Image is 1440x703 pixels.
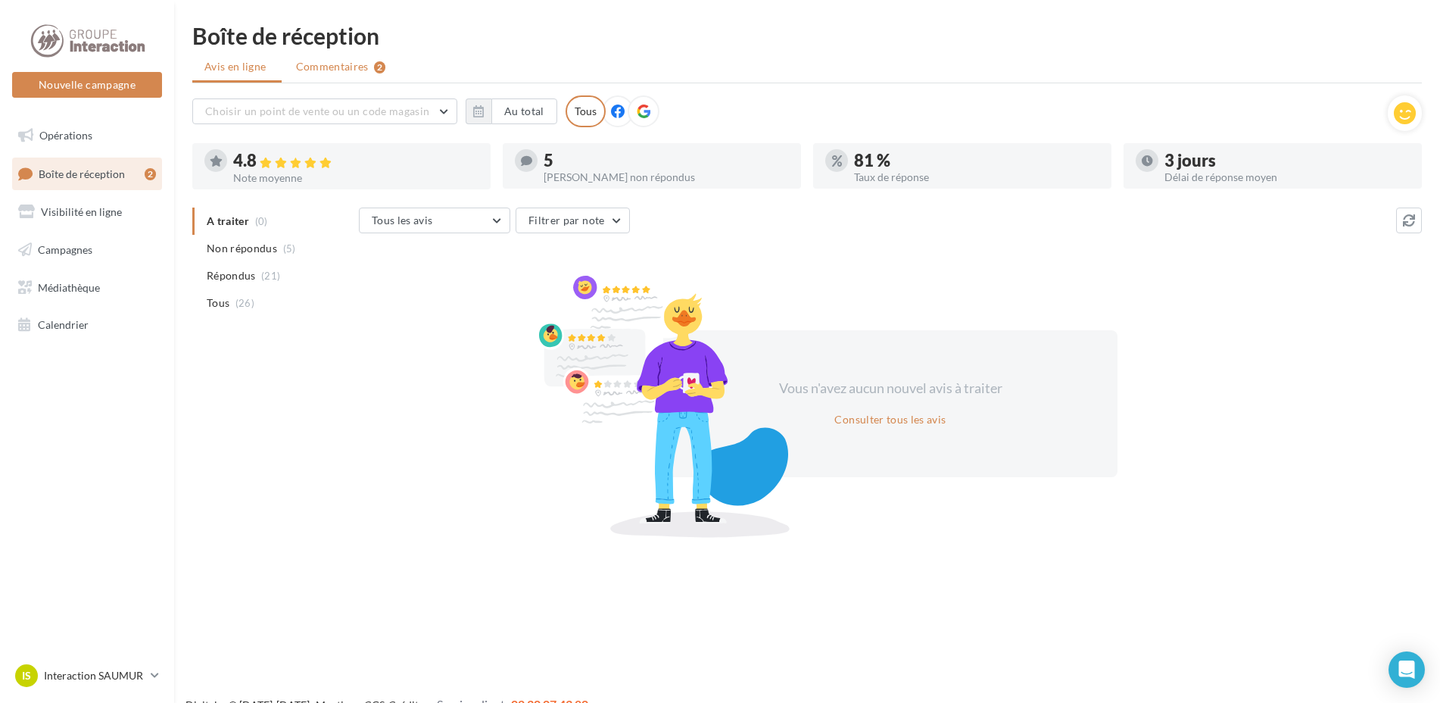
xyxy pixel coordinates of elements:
[235,297,254,309] span: (26)
[145,168,156,180] div: 2
[261,270,280,282] span: (21)
[466,98,557,124] button: Au total
[233,152,478,170] div: 4.8
[207,268,256,283] span: Répondus
[760,379,1021,398] div: Vous n'avez aucun nouvel avis à traiter
[22,668,31,683] span: IS
[372,214,433,227] span: Tous les avis
[854,172,1099,183] div: Taux de réponse
[192,24,1422,47] div: Boîte de réception
[1389,651,1425,688] div: Open Intercom Messenger
[38,318,89,331] span: Calendrier
[39,129,92,142] span: Opérations
[359,208,510,233] button: Tous les avis
[516,208,630,233] button: Filtrer par note
[1164,152,1410,169] div: 3 jours
[828,411,952,429] button: Consulter tous les avis
[1164,172,1410,183] div: Délai de réponse moyen
[9,158,165,190] a: Boîte de réception2
[283,242,296,255] span: (5)
[192,98,457,124] button: Choisir un point de vente ou un code magasin
[9,234,165,266] a: Campagnes
[38,280,100,293] span: Médiathèque
[544,152,789,169] div: 5
[207,241,277,256] span: Non répondus
[41,205,122,218] span: Visibilité en ligne
[296,59,369,74] span: Commentaires
[39,167,125,180] span: Boîte de réception
[491,98,557,124] button: Au total
[9,309,165,341] a: Calendrier
[38,243,92,256] span: Campagnes
[9,272,165,304] a: Médiathèque
[374,61,385,73] div: 2
[566,95,606,127] div: Tous
[854,152,1099,169] div: 81 %
[44,668,145,683] p: Interaction SAUMUR
[205,105,429,117] span: Choisir un point de vente ou un code magasin
[233,173,478,183] div: Note moyenne
[9,120,165,152] a: Opérations
[9,196,165,228] a: Visibilité en ligne
[12,72,162,98] button: Nouvelle campagne
[12,661,162,690] a: IS Interaction SAUMUR
[544,172,789,183] div: [PERSON_NAME] non répondus
[207,295,229,311] span: Tous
